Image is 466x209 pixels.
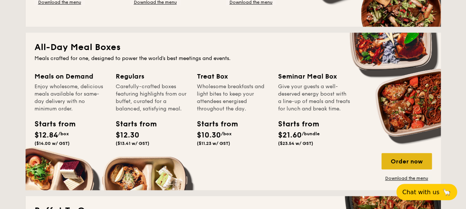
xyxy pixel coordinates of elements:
[34,71,107,82] div: Meals on Demand
[278,131,302,140] span: $21.60
[116,119,149,130] div: Starts from
[197,119,230,130] div: Starts from
[197,131,221,140] span: $10.30
[396,184,457,200] button: Chat with us🦙
[197,71,269,82] div: Treat Box
[116,131,139,140] span: $12.30
[34,141,70,146] span: ($14.00 w/ GST)
[278,141,313,146] span: ($23.54 w/ GST)
[116,71,188,82] div: Regulars
[221,131,232,136] span: /box
[197,83,269,113] div: Wholesome breakfasts and light bites to keep your attendees energised throughout the day.
[58,131,69,136] span: /box
[278,119,311,130] div: Starts from
[278,83,350,113] div: Give your guests a well-deserved energy boost with a line-up of meals and treats for lunch and br...
[34,42,432,53] h2: All-Day Meal Boxes
[197,141,230,146] span: ($11.23 w/ GST)
[442,188,451,196] span: 🦙
[34,83,107,113] div: Enjoy wholesome, delicious meals available for same-day delivery with no minimum order.
[34,119,68,130] div: Starts from
[116,83,188,113] div: Carefully-crafted boxes featuring highlights from our buffet, curated for a balanced, satisfying ...
[116,141,149,146] span: ($13.41 w/ GST)
[302,131,320,136] span: /bundle
[381,153,432,169] div: Order now
[278,71,350,82] div: Seminar Meal Box
[34,55,432,62] div: Meals crafted for one, designed to power the world's best meetings and events.
[402,189,439,196] span: Chat with us
[34,131,58,140] span: $12.84
[381,175,432,181] a: Download the menu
